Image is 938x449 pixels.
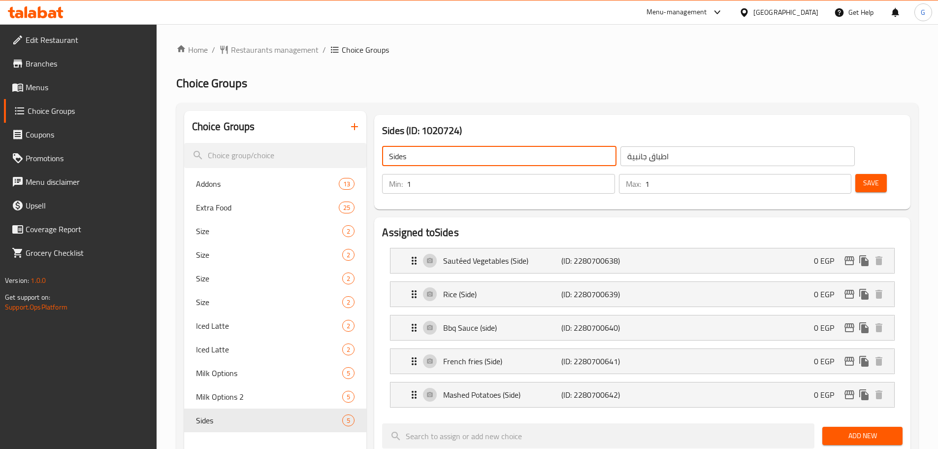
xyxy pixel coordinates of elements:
a: Choice Groups [4,99,157,123]
span: 5 [343,392,354,402]
button: Add New [822,427,903,445]
div: Expand [390,315,894,340]
a: Menu disclaimer [4,170,157,194]
span: Restaurants management [231,44,319,56]
li: Expand [382,311,903,345]
span: Grocery Checklist [26,247,149,259]
span: 2 [343,227,354,236]
p: 0 EGP [814,288,842,300]
span: Branches [26,58,149,69]
span: Menus [26,81,149,93]
p: 0 EGP [814,255,842,267]
p: (ID: 2280700639) [561,288,640,300]
p: Mashed Potatoes (Side) [443,389,561,401]
p: (ID: 2280700641) [561,355,640,367]
div: Expand [390,248,894,273]
span: Choice Groups [176,72,247,94]
span: Coupons [26,129,149,140]
p: 0 EGP [814,355,842,367]
a: Branches [4,52,157,75]
span: Iced Latte [196,320,343,332]
button: delete [872,287,886,302]
div: Choices [342,344,355,355]
span: Coverage Report [26,223,149,235]
button: edit [842,253,857,268]
div: [GEOGRAPHIC_DATA] [753,7,818,18]
button: delete [872,387,886,402]
span: Choice Groups [342,44,389,56]
div: Choices [342,414,355,426]
button: duplicate [857,253,872,268]
div: Choices [339,178,355,190]
div: Choices [342,391,355,403]
span: 2 [343,321,354,331]
a: Grocery Checklist [4,241,157,265]
nav: breadcrumb [176,44,918,56]
div: Choices [342,320,355,332]
a: Promotions [4,146,157,170]
p: Rice (Side) [443,288,561,300]
p: (ID: 2280700640) [561,322,640,334]
button: delete [872,253,886,268]
div: Iced Latte2 [184,314,367,338]
div: Size2 [184,243,367,267]
p: (ID: 2280700638) [561,255,640,267]
span: Addons [196,178,339,190]
span: Size [196,249,343,261]
input: search [382,423,814,449]
div: Expand [390,282,894,307]
div: Choices [342,367,355,379]
span: 2 [343,274,354,283]
span: Get support on: [5,291,50,304]
div: Addons13 [184,172,367,196]
span: Version: [5,274,29,287]
button: edit [842,320,857,335]
li: Expand [382,244,903,277]
div: Milk Options 25 [184,385,367,409]
div: Expand [390,382,894,407]
button: delete [872,320,886,335]
button: edit [842,354,857,369]
div: Choices [342,225,355,237]
input: search [184,143,367,168]
span: Add New [830,430,895,442]
div: Size2 [184,290,367,314]
span: 2 [343,298,354,307]
a: Support.OpsPlatform [5,301,67,313]
a: Coverage Report [4,217,157,241]
button: duplicate [857,287,872,302]
button: duplicate [857,320,872,335]
button: duplicate [857,387,872,402]
p: (ID: 2280700642) [561,389,640,401]
div: Milk Options5 [184,361,367,385]
li: Expand [382,277,903,311]
div: Choices [342,249,355,261]
span: 25 [339,203,354,212]
div: Expand [390,349,894,374]
p: 0 EGP [814,322,842,334]
a: Upsell [4,194,157,217]
span: Milk Options 2 [196,391,343,403]
span: 5 [343,369,354,378]
button: edit [842,387,857,402]
span: G [921,7,925,18]
span: Choice Groups [28,105,149,117]
span: 2 [343,345,354,354]
span: Promotions [26,152,149,164]
p: French fries (Side) [443,355,561,367]
a: Home [176,44,208,56]
h3: Sides (ID: 1020724) [382,123,903,138]
span: Size [196,273,343,284]
span: Milk Options [196,367,343,379]
span: 5 [343,416,354,425]
button: Save [855,174,887,192]
div: Sides5 [184,409,367,432]
div: Size2 [184,267,367,290]
span: Iced Latte [196,344,343,355]
li: / [212,44,215,56]
span: Sides [196,414,343,426]
div: Choices [339,202,355,213]
li: Expand [382,345,903,378]
h2: Choice Groups [192,119,255,134]
div: Menu-management [647,6,707,18]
